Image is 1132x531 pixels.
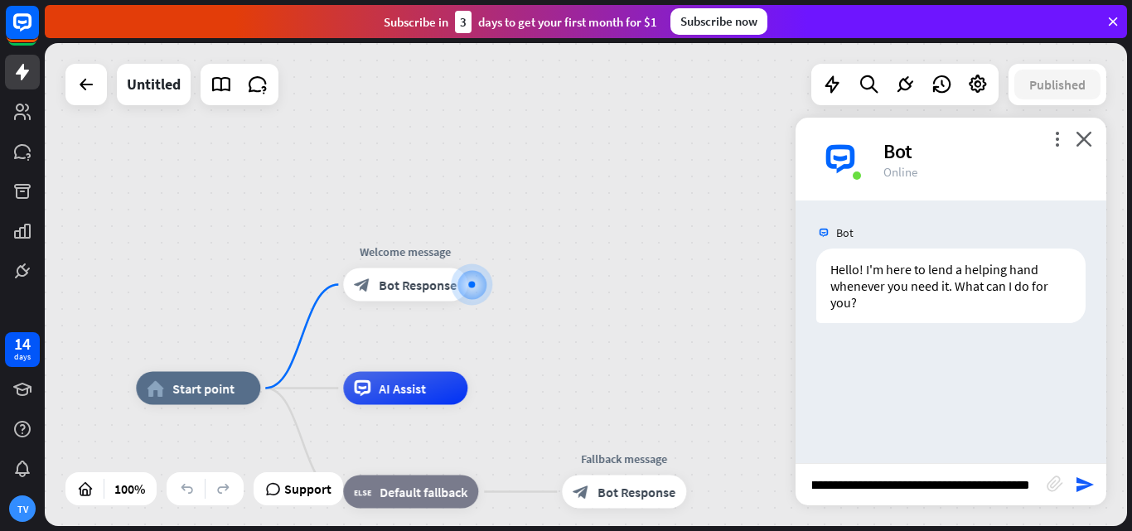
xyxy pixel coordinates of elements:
[172,380,235,397] span: Start point
[816,249,1086,323] div: Hello! I'm here to lend a helping hand whenever you need it. What can I do for you?
[597,484,675,500] span: Bot Response
[14,351,31,363] div: days
[883,164,1086,180] div: Online
[9,495,36,522] div: TV
[1049,131,1065,147] i: more_vert
[1047,475,1063,492] i: block_attachment
[147,380,164,397] i: home_2
[384,11,657,33] div: Subscribe in days to get your first month for $1
[5,332,40,367] a: 14 days
[883,138,1086,164] div: Bot
[14,336,31,351] div: 14
[13,7,63,56] button: Open LiveChat chat widget
[836,225,854,240] span: Bot
[455,11,472,33] div: 3
[284,475,331,502] span: Support
[354,277,370,293] i: block_bot_response
[549,451,699,467] div: Fallback message
[379,380,426,397] span: AI Assist
[573,484,589,500] i: block_bot_response
[109,475,150,502] div: 100%
[331,244,480,260] div: Welcome message
[379,277,457,293] span: Bot Response
[670,8,767,35] div: Subscribe now
[1076,131,1092,147] i: close
[1014,70,1101,99] button: Published
[1075,475,1095,495] i: send
[354,484,371,500] i: block_fallback
[127,64,181,105] div: Untitled
[380,484,467,500] span: Default fallback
